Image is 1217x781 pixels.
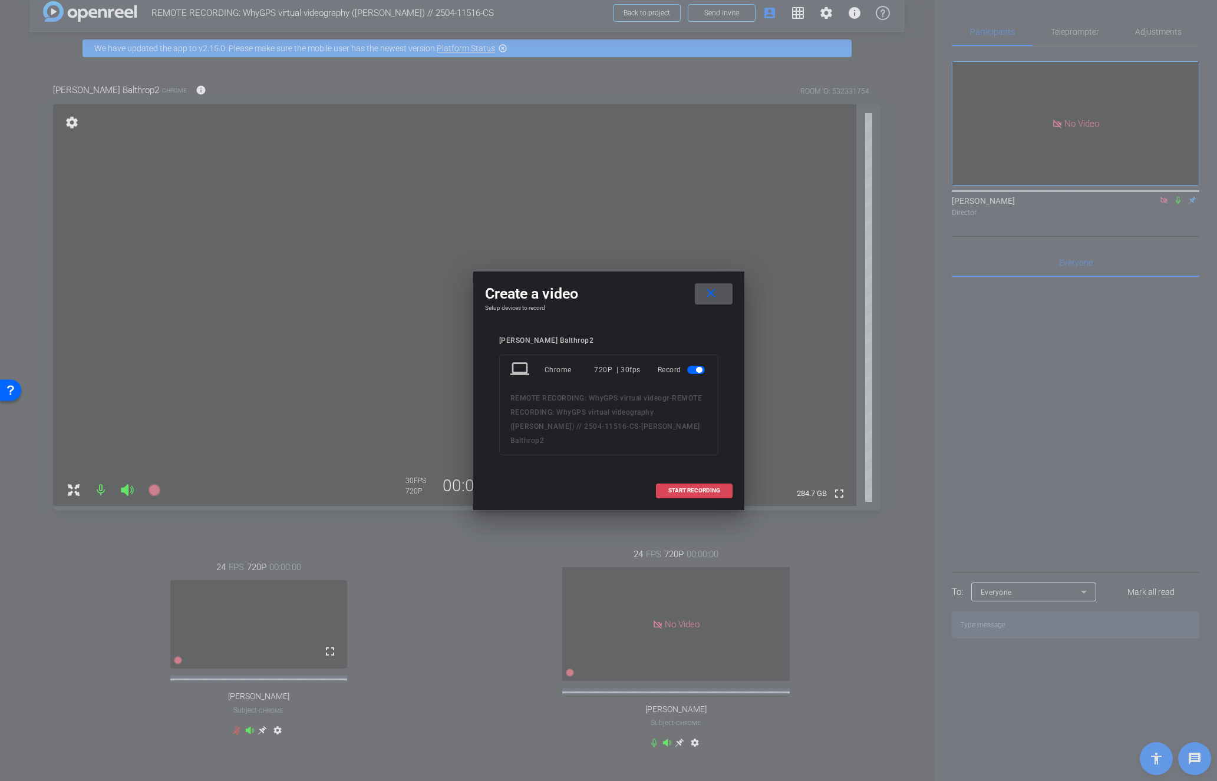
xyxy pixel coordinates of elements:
span: - [639,422,642,431]
div: Record [658,359,707,380]
div: 720P | 30fps [594,359,641,380]
mat-icon: laptop [510,359,532,380]
mat-icon: close [704,286,718,301]
div: [PERSON_NAME] Balthrop2 [499,336,718,345]
span: - [669,394,672,402]
div: Create a video [485,283,733,305]
span: REMOTE RECORDING: WhyGPS virtual videography ([PERSON_NAME]) // 2504-11516-CS [510,394,703,431]
span: [PERSON_NAME] Balthrop2 [510,422,700,445]
span: START RECORDING [668,488,720,494]
h4: Setup devices to record [485,305,733,312]
button: START RECORDING [656,484,733,498]
div: Chrome [545,359,595,380]
span: REMOTE RECORDING: WhyGPS virtual videogr [510,394,669,402]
